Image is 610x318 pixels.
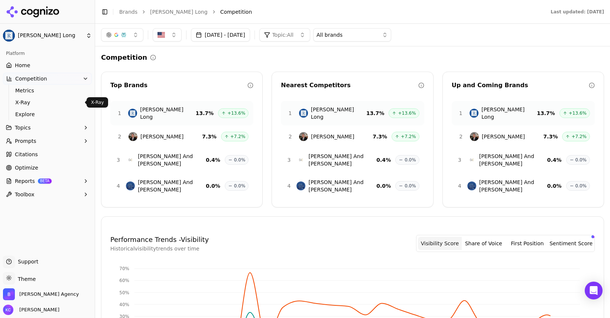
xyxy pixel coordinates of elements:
span: 13.7 % [537,109,555,117]
img: United States [158,31,165,39]
span: Topic: All [272,31,293,39]
span: +7.2% [571,134,587,140]
span: Bob Agency [19,291,79,298]
img: Regan Zambri Long [299,109,308,118]
img: Regan Zambri Long [3,30,15,42]
span: 13.7 % [196,109,214,117]
span: [PERSON_NAME] And [PERSON_NAME] [138,153,206,167]
span: 2 [457,133,465,140]
span: 1 [457,109,465,117]
span: Citations [15,151,38,158]
span: [PERSON_NAME] [482,133,525,140]
span: Competition [15,75,47,82]
span: 4 [286,182,292,190]
p: Historical visibility trends over time [110,245,209,252]
tspan: 60% [119,278,129,283]
span: 0.0% [405,183,416,189]
span: 13.7 % [366,109,385,117]
span: [PERSON_NAME] Long [140,106,195,121]
button: ReportsBETA [3,175,92,187]
span: Home [15,62,30,69]
div: Last updated: [DATE] [551,9,604,15]
span: Competition [220,8,252,16]
a: Citations [3,148,92,160]
a: X-Ray [12,97,83,108]
button: Topics [3,122,92,134]
span: 1 [286,109,294,117]
span: Toolbox [15,191,35,198]
span: 0.0 % [206,182,220,190]
span: 3 [457,156,463,164]
a: Explore [12,109,83,119]
span: 7.3 % [202,133,217,140]
div: Nearest Competitors [281,81,418,90]
tspan: 70% [119,266,129,271]
a: Metrics [12,85,83,96]
span: 0.4 % [547,156,562,164]
span: Reports [15,177,35,185]
button: Prompts [3,135,92,147]
span: Theme [15,276,36,282]
img: Regan Zambri Long [470,109,478,118]
button: Toolbox [3,188,92,200]
span: +13.6% [398,110,416,116]
span: +13.6% [569,110,587,116]
h4: Performance Trends - Visibility [110,235,209,245]
span: Topics [15,124,31,131]
span: 0.0% [575,157,587,163]
span: +7.2% [230,134,246,140]
div: Top Brands [110,81,247,90]
div: Open Intercom Messenger [585,282,603,299]
span: [PERSON_NAME] [140,133,184,140]
span: BETA [38,178,52,184]
span: +7.2% [401,134,416,140]
tspan: 50% [119,290,129,295]
span: 0.0% [234,157,246,163]
img: Price Benowitz [129,132,137,141]
span: [PERSON_NAME] Long [311,106,366,121]
span: 2 [115,133,124,140]
img: Chaikin And Sherman [296,181,305,190]
span: 4 [457,182,463,190]
span: [PERSON_NAME] And [PERSON_NAME] [138,178,206,193]
span: 2 [286,133,295,140]
span: Optimize [15,164,38,171]
button: Open user button [3,305,59,315]
a: Home [3,59,92,71]
span: [PERSON_NAME] [16,306,59,313]
nav: breadcrumb [119,8,536,16]
button: [DATE] - [DATE] [191,28,250,42]
img: Chaikin And Sherman [467,181,476,190]
span: 0.0% [234,183,246,189]
img: Price Benowitz [470,132,479,141]
button: Competition [3,73,92,85]
img: Cohen And Cohen [126,155,135,164]
button: Open organization switcher [3,288,79,300]
button: Sentiment Score [549,237,593,250]
a: Optimize [3,162,92,174]
span: 3 [115,156,121,164]
img: Cohen And Cohen [296,155,305,164]
span: 4 [115,182,121,190]
a: [PERSON_NAME] Long [150,8,208,16]
h2: Competition [101,52,147,63]
span: [PERSON_NAME] Long [18,32,83,39]
span: 0.4 % [206,156,220,164]
span: +13.6% [227,110,245,116]
a: Brands [119,9,137,15]
span: [PERSON_NAME] And [PERSON_NAME] [479,153,547,167]
span: 0.4 % [376,156,391,164]
button: Visibility Score [418,237,462,250]
div: Platform [3,47,92,59]
p: X-Ray [91,99,104,105]
span: Metrics [15,87,80,94]
img: Kristine Cunningham [3,305,13,315]
span: 7.3 % [544,133,558,140]
span: [PERSON_NAME] Long [481,106,537,121]
span: 0.0 % [376,182,391,190]
span: Prompts [15,137,36,145]
span: 7.3 % [373,133,387,140]
span: Support [15,258,38,265]
img: Bob Agency [3,288,15,300]
span: [PERSON_NAME] And [PERSON_NAME] [308,153,376,167]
